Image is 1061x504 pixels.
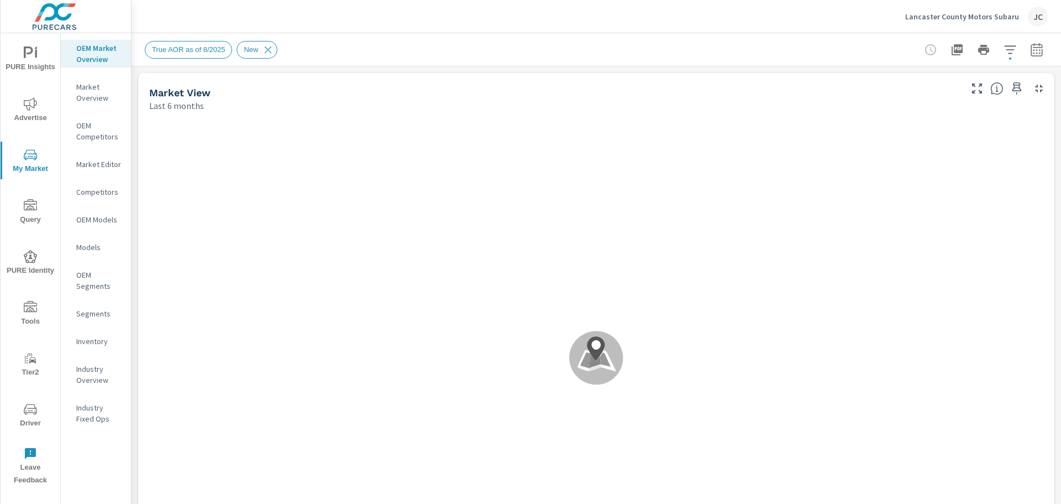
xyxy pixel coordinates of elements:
[1008,80,1026,97] span: Save this to your personalized report
[76,308,122,319] p: Segments
[4,148,57,175] span: My Market
[76,43,122,65] p: OEM Market Overview
[76,402,122,424] p: Industry Fixed Ops
[4,447,57,487] span: Leave Feedback
[237,41,277,59] div: New
[76,363,122,386] p: Industry Overview
[61,399,131,427] div: Industry Fixed Ops
[946,39,968,61] button: "Export Report to PDF"
[61,267,131,294] div: OEM Segments
[76,336,122,347] p: Inventory
[905,12,1019,22] p: Lancaster County Motors Subaru
[4,97,57,124] span: Advertise
[76,159,122,170] p: Market Editor
[4,403,57,430] span: Driver
[1026,39,1048,61] button: Select Date Range
[61,184,131,200] div: Competitors
[61,79,131,106] div: Market Overview
[149,99,204,112] p: Last 6 months
[4,199,57,226] span: Query
[1028,7,1048,27] div: JC
[968,80,986,97] button: Make Fullscreen
[973,39,995,61] button: Print Report
[76,81,122,103] p: Market Overview
[237,45,265,54] span: New
[61,40,131,67] div: OEM Market Overview
[149,87,211,98] h5: Market View
[61,361,131,388] div: Industry Overview
[76,120,122,142] p: OEM Competitors
[61,305,131,322] div: Segments
[76,242,122,253] p: Models
[61,156,131,173] div: Market Editor
[1030,80,1048,97] button: Minimize Widget
[4,301,57,328] span: Tools
[76,269,122,292] p: OEM Segments
[76,214,122,225] p: OEM Models
[4,352,57,379] span: Tier2
[1,33,60,491] div: nav menu
[61,239,131,256] div: Models
[76,186,122,198] p: Competitors
[4,46,57,74] span: PURE Insights
[145,45,232,54] span: True AOR as of 8/2025
[61,211,131,228] div: OEM Models
[61,333,131,350] div: Inventory
[4,250,57,277] span: PURE Identity
[61,117,131,145] div: OEM Competitors
[990,82,1004,95] span: Find the biggest opportunities in your market for your inventory. Understand by postal code where...
[999,39,1021,61] button: Apply Filters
